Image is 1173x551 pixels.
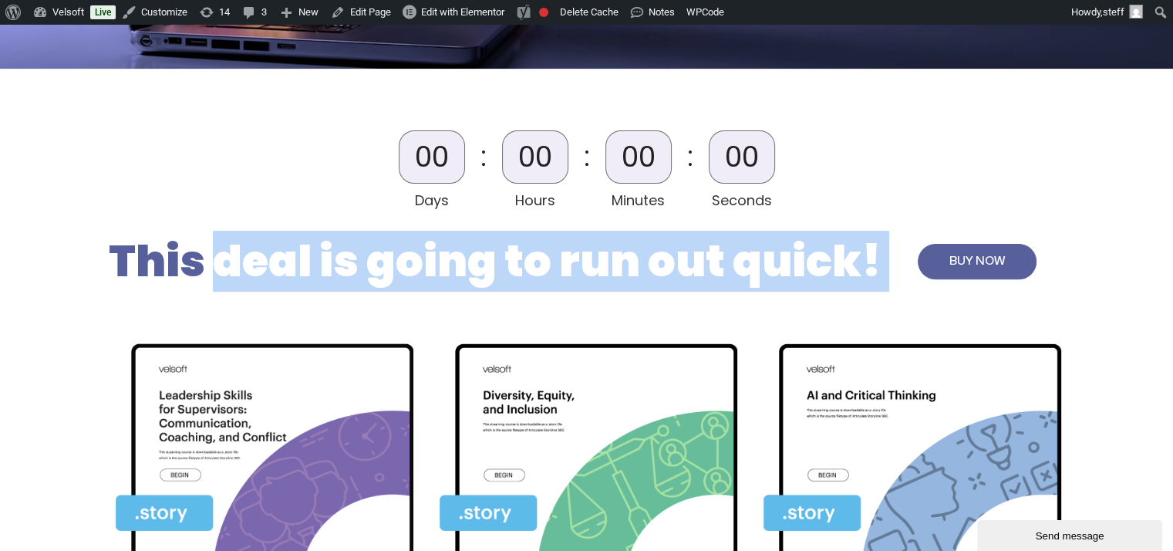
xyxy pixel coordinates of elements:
iframe: chat widget [977,517,1165,551]
div: : [687,146,693,167]
span: Edit with Elementor [421,6,504,18]
div: Days [415,190,449,211]
div: : [480,146,487,167]
span: 00 [622,147,656,167]
div: Minutes [612,190,665,211]
div: : [584,146,590,167]
a: BUY NOW [918,244,1036,279]
span: 00 [518,147,552,167]
h2: This deal is going to run out quick! [109,234,881,290]
span: BUY NOW [949,252,1005,271]
div: Hours [515,190,555,211]
div: Focus keyphrase not set [539,8,548,17]
span: 00 [725,147,759,167]
div: Seconds [712,190,772,211]
span: steff [1103,6,1124,18]
span: 00 [415,147,449,167]
a: Live [90,5,116,19]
